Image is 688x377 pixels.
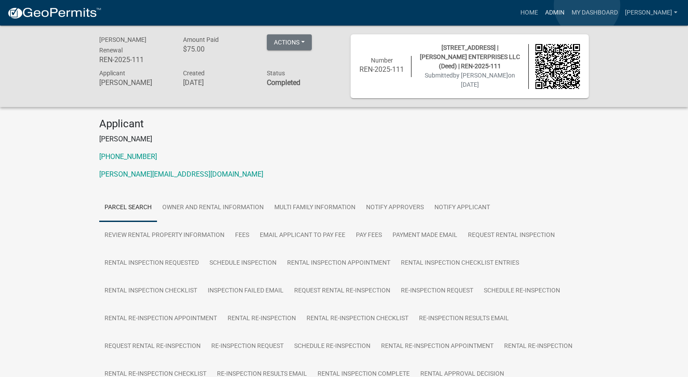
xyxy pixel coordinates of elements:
h6: [PERSON_NAME] [99,78,170,87]
a: Pay Fees [351,222,387,250]
a: Email Applicant to Pay Fee [254,222,351,250]
a: Re-Inspection Results Email [414,305,514,333]
h6: $75.00 [183,45,254,53]
a: Home [517,4,542,21]
span: by [PERSON_NAME] [453,72,508,79]
button: Actions [267,34,312,50]
a: Schedule Re-Inspection [289,333,376,361]
a: [PERSON_NAME] [621,4,681,21]
a: Rental Re-Inspection Appointment [99,305,222,333]
a: Request Rental Re-Inspection [99,333,206,361]
a: Re-Inspection Request [396,277,479,305]
a: Schedule Inspection [204,249,282,277]
a: Notify Applicant [429,194,495,222]
a: Review Rental Property Information [99,222,230,250]
span: Submitted on [DATE] [425,72,515,88]
h6: REN-2025-111 [99,55,170,64]
span: [PERSON_NAME] Renewal [99,36,146,54]
span: [STREET_ADDRESS] | [PERSON_NAME] ENTERPRISES LLC (Deed) | REN-2025-111 [420,44,520,70]
a: Rental Re-Inspection Appointment [376,333,499,361]
a: Request Rental Re-Inspection [289,277,396,305]
span: Applicant [99,70,125,77]
a: Rental Inspection Checklist Entries [396,249,524,277]
a: Rental Re-Inspection Checklist [301,305,414,333]
a: [PERSON_NAME][EMAIL_ADDRESS][DOMAIN_NAME] [99,170,263,178]
a: [PHONE_NUMBER] [99,152,157,161]
a: Re-Inspection Request [206,333,289,361]
a: Request Rental Inspection [463,222,560,250]
a: Payment Made Email [387,222,463,250]
a: Rental Inspection Requested [99,249,204,277]
a: Owner and Rental Information [157,194,269,222]
a: Rental Inspection Checklist [99,277,202,305]
a: Schedule Re-Inspection [479,277,565,305]
span: Created [183,70,205,77]
p: [PERSON_NAME] [99,134,589,144]
a: My Dashboard [568,4,621,21]
a: Rental Re-Inspection [499,333,578,361]
a: Multi Family Information [269,194,361,222]
h4: Applicant [99,118,589,130]
a: Parcel search [99,194,157,222]
a: Rental Inspection Appointment [282,249,396,277]
span: Status [267,70,285,77]
a: Admin [542,4,568,21]
span: Amount Paid [183,36,219,43]
h6: [DATE] [183,78,254,87]
a: Notify Approvers [361,194,429,222]
strong: Completed [267,78,300,87]
a: Rental Re-Inspection [222,305,301,333]
span: Number [371,57,393,64]
a: Fees [230,222,254,250]
img: QR code [535,44,580,89]
a: Inspection Failed Email [202,277,289,305]
h6: REN-2025-111 [359,65,404,74]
